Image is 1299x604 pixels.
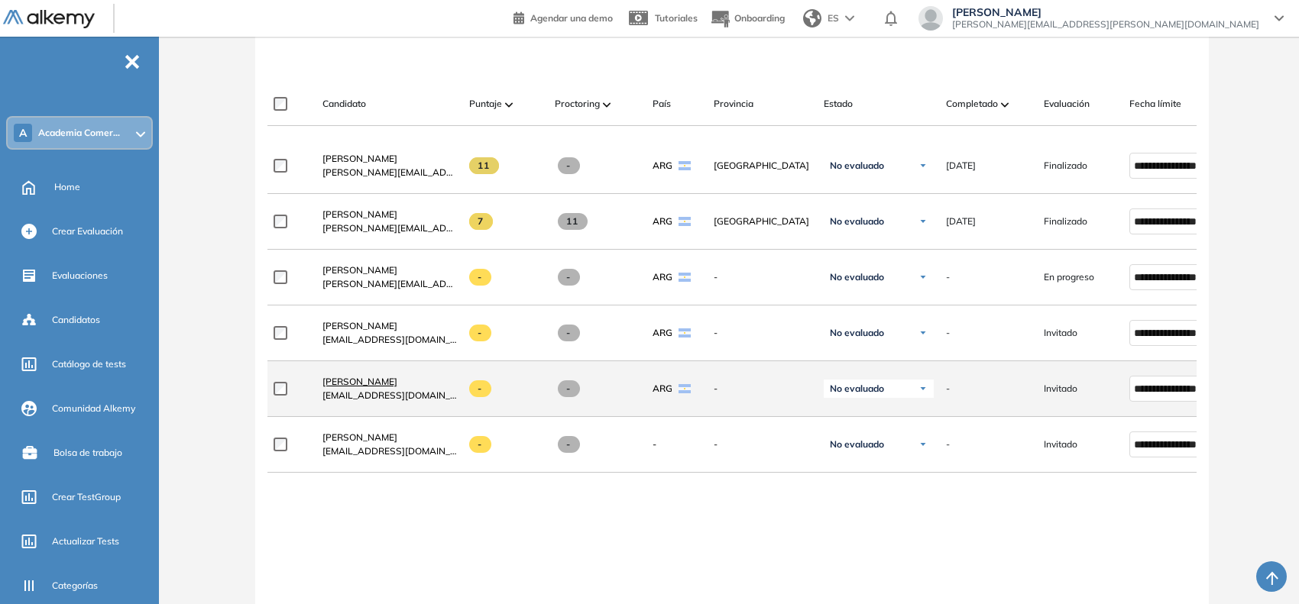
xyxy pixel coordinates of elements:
[828,11,839,25] span: ES
[946,270,950,284] span: -
[830,215,884,228] span: No evaluado
[946,438,950,451] span: -
[505,102,513,107] img: [missing "en.ARROW_ALT" translation]
[322,263,457,277] a: [PERSON_NAME]
[322,153,397,164] span: [PERSON_NAME]
[52,313,100,327] span: Candidatos
[52,269,108,283] span: Evaluaciones
[469,325,491,341] span: -
[558,213,588,230] span: 11
[714,382,811,396] span: -
[322,320,397,331] span: [PERSON_NAME]
[1044,270,1094,284] span: En progreso
[1044,159,1087,173] span: Finalizado
[322,389,457,402] span: [EMAIL_ADDRESS][DOMAIN_NAME]
[946,326,950,340] span: -
[679,328,691,338] img: ARG
[714,270,811,284] span: -
[946,215,976,228] span: [DATE]
[714,326,811,340] span: -
[603,102,611,107] img: [missing "en.ARROW_ALT" translation]
[653,382,672,396] span: ARG
[830,160,884,172] span: No evaluado
[558,325,580,341] span: -
[322,208,397,220] span: [PERSON_NAME]
[653,97,671,111] span: País
[1001,102,1009,107] img: [missing "en.ARROW_ALT" translation]
[558,157,580,174] span: -
[1223,531,1299,604] iframe: Chat Widget
[322,375,457,389] a: [PERSON_NAME]
[952,6,1259,18] span: [PERSON_NAME]
[918,384,928,393] img: Ícono de flecha
[679,217,691,226] img: ARG
[734,12,785,24] span: Onboarding
[679,384,691,393] img: ARG
[322,431,397,443] span: [PERSON_NAME]
[830,383,884,395] span: No evaluado
[52,535,119,548] span: Actualizar Tests
[3,10,95,29] img: Logo
[714,97,753,111] span: Provincia
[830,271,884,283] span: No evaluado
[52,579,98,593] span: Categorías
[653,438,656,451] span: -
[714,159,811,173] span: [GEOGRAPHIC_DATA]
[679,273,691,282] img: ARG
[322,277,457,291] span: [PERSON_NAME][EMAIL_ADDRESS][DOMAIN_NAME]
[322,319,457,333] a: [PERSON_NAME]
[54,180,80,194] span: Home
[322,376,397,387] span: [PERSON_NAME]
[946,97,998,111] span: Completado
[1044,97,1090,111] span: Evaluación
[714,215,811,228] span: [GEOGRAPHIC_DATA]
[1044,382,1077,396] span: Invitado
[322,221,457,235] span: [PERSON_NAME][EMAIL_ADDRESS][DOMAIN_NAME]
[1044,438,1077,451] span: Invitado
[830,327,884,339] span: No evaluado
[530,12,613,24] span: Agendar una demo
[38,127,120,139] span: Academia Comer...
[830,438,884,451] span: No evaluado
[824,97,853,111] span: Estado
[655,12,698,24] span: Tutoriales
[52,402,135,415] span: Comunidad Alkemy
[469,380,491,397] span: -
[469,269,491,286] span: -
[918,273,928,282] img: Ícono de flecha
[322,431,457,444] a: [PERSON_NAME]
[679,161,691,170] img: ARG
[52,357,126,371] span: Catálogo de tests
[555,97,600,111] span: Proctoring
[52,224,123,238] span: Crear Evaluación
[653,215,672,228] span: ARG
[558,380,580,397] span: -
[469,213,493,230] span: 7
[918,440,928,449] img: Ícono de flecha
[918,161,928,170] img: Ícono de flecha
[653,159,672,173] span: ARG
[714,438,811,451] span: -
[1129,97,1181,111] span: Fecha límite
[653,326,672,340] span: ARG
[1044,215,1087,228] span: Finalizado
[803,9,821,27] img: world
[322,208,457,221] a: [PERSON_NAME]
[558,436,580,453] span: -
[513,8,613,26] a: Agendar una demo
[469,97,502,111] span: Puntaje
[469,436,491,453] span: -
[1223,531,1299,604] div: Widget de chat
[710,2,785,35] button: Onboarding
[918,217,928,226] img: Ícono de flecha
[322,152,457,166] a: [PERSON_NAME]
[53,446,122,460] span: Bolsa de trabajo
[322,166,457,179] span: [PERSON_NAME][EMAIL_ADDRESS][PERSON_NAME][DOMAIN_NAME]
[1044,326,1077,340] span: Invitado
[322,97,366,111] span: Candidato
[322,264,397,276] span: [PERSON_NAME]
[845,15,854,21] img: arrow
[946,159,976,173] span: [DATE]
[19,127,27,139] span: A
[469,157,499,174] span: 11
